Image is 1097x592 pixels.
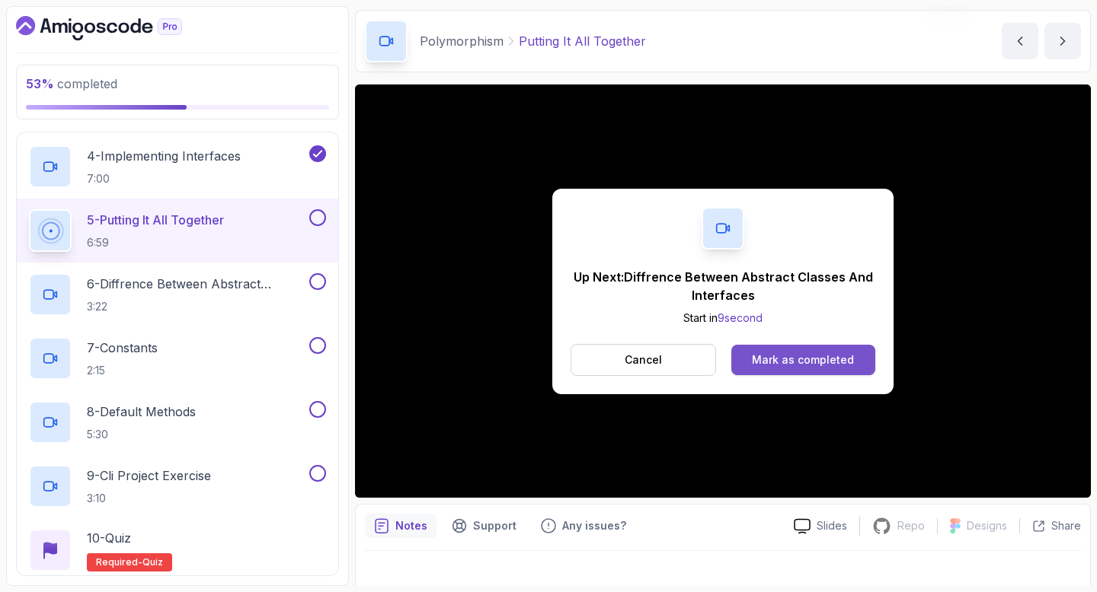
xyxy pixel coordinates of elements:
button: 8-Default Methods5:30 [29,401,326,444]
p: 7 - Constants [87,339,158,357]
iframe: 5 - Putting it all together [355,84,1091,498]
button: 5-Putting It All Together6:59 [29,209,326,252]
p: Start in [571,310,875,326]
button: Feedback button [532,514,635,538]
p: 3:10 [87,491,211,506]
p: 6:59 [87,235,224,250]
p: 6 - Diffrence Between Abstract Classes And Interfaces [87,275,306,293]
p: Putting It All Together [519,32,646,50]
p: 9 - Cli Project Exercise [87,466,211,485]
p: Cancel [625,352,662,368]
button: 9-Cli Project Exercise3:10 [29,465,326,508]
button: 6-Diffrence Between Abstract Classes And Interfaces3:22 [29,273,326,316]
button: Support button [443,514,526,538]
button: Mark as completed [731,345,875,375]
p: Up Next: Diffrence Between Abstract Classes And Interfaces [571,268,875,304]
p: Slides [817,518,847,533]
p: 7:00 [87,171,241,186]
button: Cancel [571,344,716,376]
p: Support [473,518,517,533]
button: previous content [1002,23,1038,59]
a: Dashboard [16,16,217,40]
span: completed [26,76,117,91]
p: 8 - Default Methods [87,403,196,421]
p: 2:15 [87,363,158,378]
p: Designs [967,518,1007,533]
span: Required- [96,556,142,568]
button: notes button [365,514,437,538]
p: Repo [897,518,925,533]
button: 10-QuizRequired-quiz [29,529,326,571]
button: 4-Implementing Interfaces7:00 [29,145,326,188]
p: 4 - Implementing Interfaces [87,147,241,165]
div: Mark as completed [752,352,854,368]
a: Slides [782,518,859,534]
button: Share [1019,518,1081,533]
p: 3:22 [87,299,306,314]
span: 9 second [718,311,763,324]
p: Notes [395,518,427,533]
span: 53 % [26,76,54,91]
p: Any issues? [562,518,626,533]
span: quiz [142,556,163,568]
button: 7-Constants2:15 [29,337,326,380]
p: 5:30 [87,427,196,442]
p: Share [1051,518,1081,533]
p: 10 - Quiz [87,529,131,547]
p: 5 - Putting It All Together [87,211,224,229]
button: next content [1044,23,1081,59]
p: Polymorphism [420,32,504,50]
